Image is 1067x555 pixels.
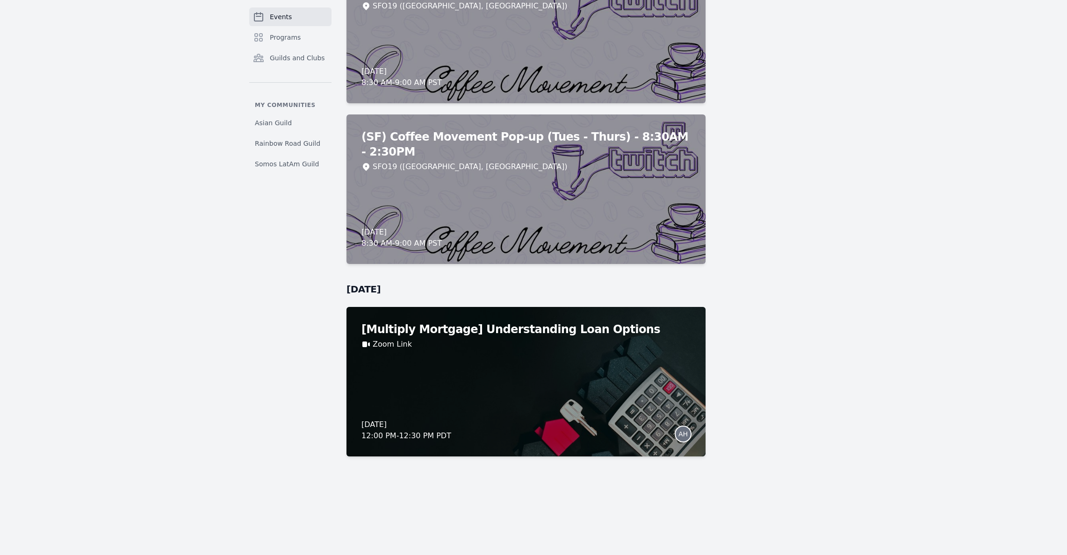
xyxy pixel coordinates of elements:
h2: (SF) Coffee Movement Pop-up (Tues - Thurs) - 8:30AM - 2:30PM [361,129,691,159]
a: Guilds and Clubs [249,49,332,67]
span: AH [678,431,688,437]
div: [DATE] 12:00 PM - 12:30 PM PDT [361,419,451,441]
span: Asian Guild [255,118,292,128]
div: [DATE] 8:30 AM - 9:00 AM PST [361,66,442,88]
a: Events [249,7,332,26]
a: Asian Guild [249,114,332,131]
a: Zoom Link [373,339,412,350]
nav: Sidebar [249,7,332,172]
a: (SF) Coffee Movement Pop-up (Tues - Thurs) - 8:30AM - 2:30PMSFO19 ([GEOGRAPHIC_DATA], [GEOGRAPHIC... [346,114,706,264]
a: Rainbow Road Guild [249,135,332,152]
div: [DATE] 8:30 AM - 9:00 AM PST [361,227,442,249]
h2: [DATE] [346,283,706,296]
div: SFO19 ([GEOGRAPHIC_DATA], [GEOGRAPHIC_DATA]) [373,0,567,12]
span: Guilds and Clubs [270,53,325,63]
a: [Multiply Mortgage] Understanding Loan OptionsZoom Link[DATE]12:00 PM-12:30 PM PDTAH [346,307,706,456]
a: Somos LatAm Guild [249,156,332,172]
a: Programs [249,28,332,47]
p: My communities [249,101,332,109]
h2: [Multiply Mortgage] Understanding Loan Options [361,322,691,337]
span: Events [270,12,292,21]
span: Programs [270,33,301,42]
span: Rainbow Road Guild [255,139,320,148]
div: SFO19 ([GEOGRAPHIC_DATA], [GEOGRAPHIC_DATA]) [373,161,567,172]
span: Somos LatAm Guild [255,159,319,169]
